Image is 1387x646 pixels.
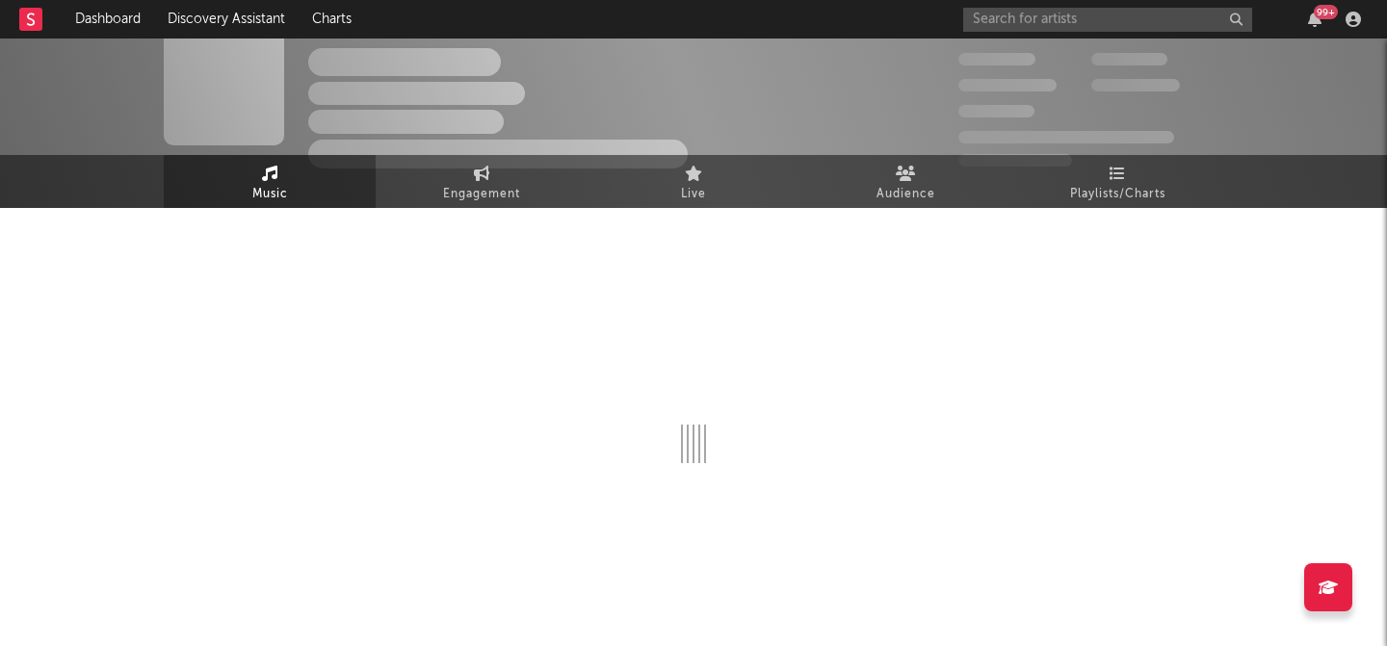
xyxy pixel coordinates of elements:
[799,155,1011,208] a: Audience
[958,131,1174,143] span: 50,000,000 Monthly Listeners
[1091,53,1167,65] span: 100,000
[252,183,288,206] span: Music
[1308,12,1322,27] button: 99+
[1091,79,1180,91] span: 1,000,000
[443,183,520,206] span: Engagement
[376,155,588,208] a: Engagement
[1011,155,1223,208] a: Playlists/Charts
[958,154,1072,167] span: Jump Score: 85.0
[1314,5,1338,19] div: 99 +
[963,8,1252,32] input: Search for artists
[1070,183,1165,206] span: Playlists/Charts
[588,155,799,208] a: Live
[877,183,935,206] span: Audience
[681,183,706,206] span: Live
[958,79,1057,91] span: 50,000,000
[958,105,1034,117] span: 100,000
[958,53,1035,65] span: 300,000
[164,155,376,208] a: Music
